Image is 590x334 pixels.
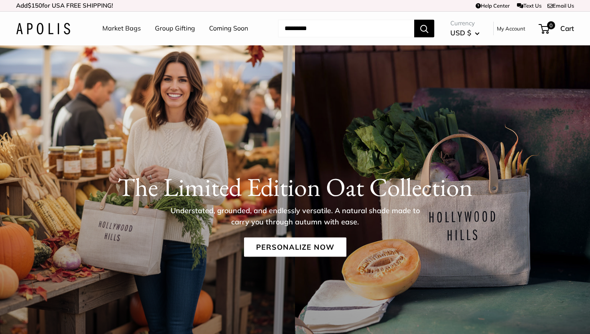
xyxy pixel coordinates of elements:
[16,23,70,35] img: Apolis
[450,29,471,37] span: USD $
[414,20,434,37] button: Search
[209,22,248,35] a: Coming Soon
[547,2,574,9] a: Email Us
[450,18,480,29] span: Currency
[517,2,541,9] a: Text Us
[497,24,525,33] a: My Account
[244,238,346,257] a: Personalize Now
[450,26,480,39] button: USD $
[16,172,574,202] h1: The Limited Edition Oat Collection
[539,22,574,35] a: 0 Cart
[102,22,141,35] a: Market Bags
[155,22,195,35] a: Group Gifting
[28,2,42,9] span: $150
[278,20,414,37] input: Search...
[560,24,574,33] span: Cart
[547,21,555,29] span: 0
[476,2,510,9] a: Help Center
[165,205,425,228] p: Understated, grounded, and endlessly versatile. A natural shade made to carry you through autumn ...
